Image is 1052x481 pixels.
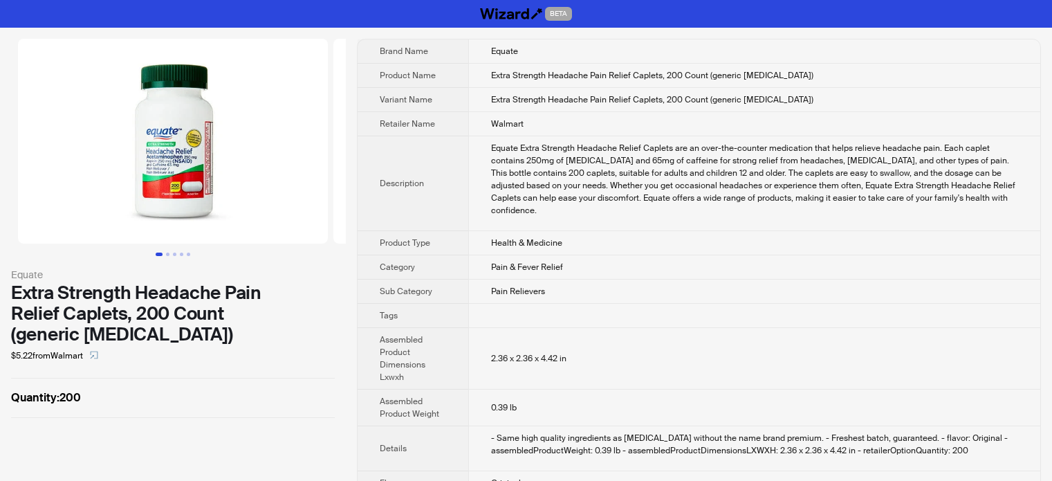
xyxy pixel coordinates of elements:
button: Go to slide 1 [156,253,163,256]
span: 0.39 lb [491,402,517,413]
button: Go to slide 3 [173,253,176,256]
div: Equate [11,267,335,282]
button: Go to slide 2 [166,253,169,256]
span: Assembled Product Weight [380,396,439,419]
span: Quantity : [11,390,59,405]
span: Walmart [491,118,524,129]
span: Sub Category [380,286,432,297]
span: Equate [491,46,518,57]
span: Brand Name [380,46,428,57]
span: Product Type [380,237,430,248]
button: Go to slide 4 [180,253,183,256]
span: 2.36 x 2.36 x 4.42 in [491,353,566,364]
span: Pain & Fever Relief [491,262,563,273]
div: - Same high quality ingredients as Excedrin Extra Strength without the name brand premium. - Fres... [491,432,1018,457]
div: Extra Strength Headache Pain Relief Caplets, 200 Count (generic [MEDICAL_DATA]) [11,282,335,345]
span: Tags [380,310,398,321]
span: Extra Strength Headache Pain Relief Caplets, 200 Count (generic [MEDICAL_DATA]) [491,70,813,81]
button: Go to slide 5 [187,253,190,256]
span: Retailer Name [380,118,435,129]
span: Health & Medicine [491,237,562,248]
span: Assembled Product Dimensions Lxwxh [380,334,425,383]
span: Details [380,443,407,454]
label: 200 [11,390,335,406]
span: Pain Relievers [491,286,545,297]
span: Extra Strength Headache Pain Relief Caplets, 200 Count (generic [MEDICAL_DATA]) [491,94,813,105]
img: Extra Strength Headache Pain Relief Caplets, 200 Count (generic Excedrin) Extra Strength Headache... [18,39,328,244]
div: $5.22 from Walmart [11,345,335,367]
span: BETA [545,7,572,21]
span: Description [380,178,424,189]
span: Variant Name [380,94,432,105]
span: select [90,351,98,359]
span: Category [380,262,415,273]
span: Product Name [380,70,436,81]
div: Equate Extra Strength Headache Relief Caplets are an over-the-counter medication that helps relie... [491,142,1018,217]
img: Extra Strength Headache Pain Relief Caplets, 200 Count (generic Excedrin) Extra Strength Headache... [333,39,643,244]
